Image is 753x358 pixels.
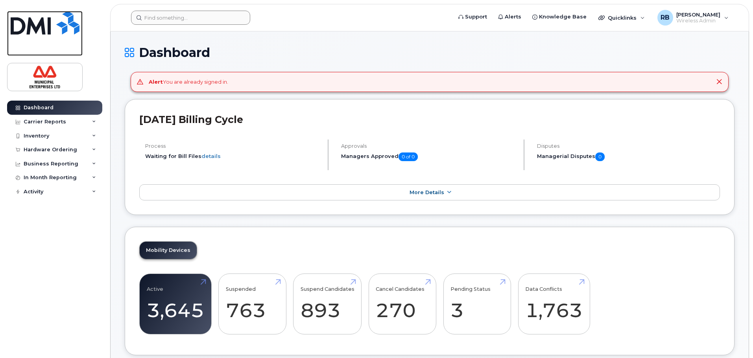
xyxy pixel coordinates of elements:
span: More Details [410,189,444,195]
span: 0 of 0 [399,152,418,161]
h4: Approvals [341,143,517,149]
a: Suspended 763 [226,278,279,330]
strong: Alert [149,79,163,85]
li: Waiting for Bill Files [145,152,321,160]
h4: Process [145,143,321,149]
a: Pending Status 3 [450,278,504,330]
span: 0 [595,152,605,161]
a: Active 3,645 [147,278,204,330]
h2: [DATE] Billing Cycle [139,114,720,125]
a: details [201,153,221,159]
a: Data Conflicts 1,763 [525,278,583,330]
div: You are already signed in. [149,78,228,86]
h4: Disputes [537,143,720,149]
a: Mobility Devices [140,242,197,259]
a: Suspend Candidates 893 [301,278,354,330]
h5: Managers Approved [341,152,517,161]
h1: Dashboard [125,46,735,59]
a: Cancel Candidates 270 [376,278,429,330]
h5: Managerial Disputes [537,152,720,161]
